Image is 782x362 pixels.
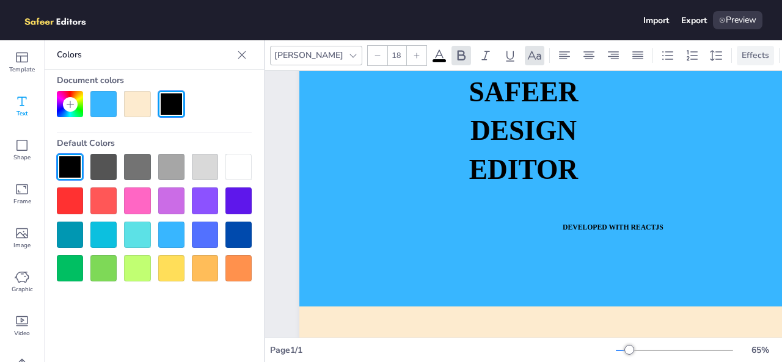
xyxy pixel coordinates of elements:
[13,153,31,162] span: Shape
[20,11,104,29] img: logo.png
[681,15,707,26] div: Export
[16,109,28,118] span: Text
[12,284,33,294] span: Graphic
[14,328,30,338] span: Video
[739,49,772,61] span: Effects
[272,47,346,63] div: [PERSON_NAME]
[57,132,252,154] div: Default Colors
[13,241,31,250] span: Image
[745,344,775,356] div: 65 %
[270,344,616,356] div: Page 1 / 1
[57,70,252,91] div: Document colors
[643,15,669,26] div: Import
[13,197,31,206] span: Frame
[57,40,232,70] p: Colors
[9,65,35,74] span: Template
[713,11,762,29] div: Preview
